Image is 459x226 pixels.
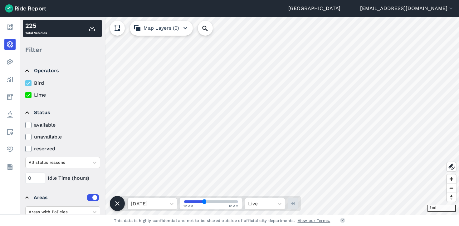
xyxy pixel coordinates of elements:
button: Map Layers (0) [130,21,193,36]
label: Bird [25,79,100,87]
img: Ride Report [5,4,46,13]
span: 12 AM [183,203,193,208]
div: Filter [23,40,102,59]
label: available [25,121,100,129]
div: Total Vehicles [25,21,47,36]
input: Search Location or Vehicles [198,21,223,36]
div: 5 mi [427,205,456,212]
canvas: Map [20,17,459,215]
a: Datasets [4,161,16,173]
a: View our Terms. [298,218,330,223]
a: Realtime [4,39,16,50]
a: Report [4,21,16,33]
button: [EMAIL_ADDRESS][DOMAIN_NAME] [360,5,454,12]
button: Zoom out [447,183,456,193]
button: Zoom in [447,174,456,183]
span: 12 AM [229,203,239,208]
summary: Areas [25,189,99,206]
label: reserved [25,145,100,153]
label: unavailable [25,133,100,141]
a: [GEOGRAPHIC_DATA] [288,5,340,12]
a: Fees [4,91,16,103]
summary: Operators [25,62,99,79]
a: Health [4,144,16,155]
button: Reset bearing to north [447,193,456,202]
div: Areas [34,194,99,201]
summary: Status [25,104,99,121]
div: 225 [25,21,47,30]
a: Areas [4,126,16,138]
div: Idle Time (hours) [25,173,100,184]
a: Heatmaps [4,56,16,68]
a: Policy [4,109,16,120]
a: Analyze [4,74,16,85]
label: Lime [25,91,100,99]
